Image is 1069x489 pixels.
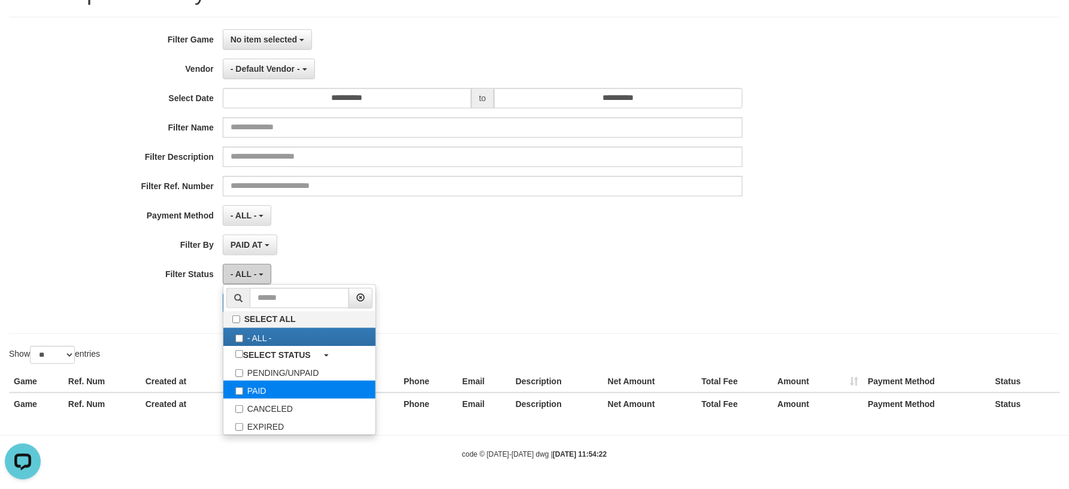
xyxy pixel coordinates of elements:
[235,423,243,431] input: EXPIRED
[223,235,277,255] button: PAID AT
[63,393,141,415] th: Ref. Num
[223,59,315,79] button: - Default Vendor -
[5,5,41,41] button: Open LiveChat chat widget
[235,387,243,395] input: PAID
[9,393,63,415] th: Game
[141,393,247,415] th: Created at
[235,405,243,413] input: CANCELED
[462,450,607,458] small: code © [DATE]-[DATE] dwg |
[603,393,697,415] th: Net Amount
[231,211,257,220] span: - ALL -
[243,350,311,360] b: SELECT STATUS
[471,88,494,108] span: to
[511,370,603,393] th: Description
[232,315,240,323] input: SELECT ALL
[863,393,991,415] th: Payment Method
[223,205,271,226] button: - ALL -
[231,240,262,250] span: PAID AT
[773,370,863,393] th: Amount
[9,346,100,364] label: Show entries
[697,370,773,393] th: Total Fee
[773,393,863,415] th: Amount
[399,370,458,393] th: Phone
[235,350,243,358] input: SELECT STATUS
[991,370,1060,393] th: Status
[223,311,375,327] label: SELECT ALL
[223,381,375,399] label: PAID
[223,417,375,435] label: EXPIRED
[223,29,312,50] button: No item selected
[223,346,375,363] a: SELECT STATUS
[223,328,375,346] label: - ALL -
[30,346,75,364] select: Showentries
[63,370,141,393] th: Ref. Num
[235,335,243,342] input: - ALL -
[991,393,1060,415] th: Status
[458,393,511,415] th: Email
[863,370,991,393] th: Payment Method
[141,370,247,393] th: Created at
[223,399,375,417] label: CANCELED
[235,369,243,377] input: PENDING/UNPAID
[231,35,297,44] span: No item selected
[603,370,697,393] th: Net Amount
[553,450,607,458] strong: [DATE] 11:54:22
[231,269,257,279] span: - ALL -
[458,370,511,393] th: Email
[511,393,603,415] th: Description
[697,393,773,415] th: Total Fee
[231,64,300,74] span: - Default Vendor -
[9,370,63,393] th: Game
[399,393,458,415] th: Phone
[223,264,271,284] button: - ALL -
[223,363,375,381] label: PENDING/UNPAID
